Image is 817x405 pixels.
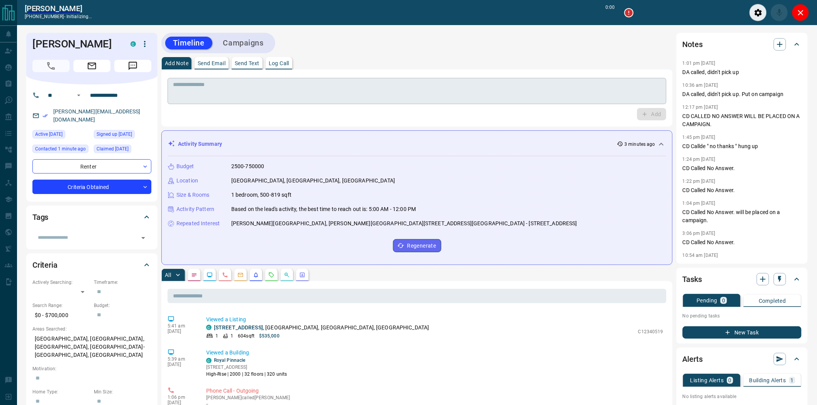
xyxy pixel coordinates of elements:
div: Renter [32,159,151,174]
svg: Requests [268,272,275,278]
p: Pending [697,298,717,303]
svg: Email Verified [42,113,48,118]
p: [GEOGRAPHIC_DATA], [GEOGRAPHIC_DATA], [GEOGRAPHIC_DATA], [GEOGRAPHIC_DATA]-[GEOGRAPHIC_DATA], [GE... [32,332,151,361]
div: Alerts [683,350,802,368]
p: 1 [231,332,233,339]
h1: [PERSON_NAME] [32,38,119,50]
div: condos.ca [206,358,212,363]
p: 1 [791,378,794,383]
div: condos.ca [131,41,136,47]
p: [GEOGRAPHIC_DATA], [GEOGRAPHIC_DATA], [GEOGRAPHIC_DATA] [231,177,395,185]
p: 1 bedroom, 500-819 sqft [231,191,292,199]
div: Mute [771,4,788,21]
div: Activity Summary3 minutes ago [168,137,666,151]
p: [DATE] [168,329,195,334]
p: Budget: [94,302,151,309]
p: Based on the lead's activity, the best time to reach out is: 5:00 AM - 12:00 PM [231,205,416,213]
div: Criteria [32,256,151,274]
button: Campaigns [215,37,271,49]
div: Wed Aug 13 2025 [32,130,90,141]
p: C12340519 [638,328,663,335]
p: 1 [215,332,218,339]
p: [PERSON_NAME][GEOGRAPHIC_DATA], [PERSON_NAME][GEOGRAPHIC_DATA][STREET_ADDRESS][GEOGRAPHIC_DATA] -... [231,219,577,228]
p: CD Called No Answer. [683,186,802,194]
p: Timeframe: [94,279,151,286]
svg: Notes [191,272,197,278]
p: 10:36 am [DATE] [683,83,718,88]
p: CD Called No Answer. will be placed on a campaign. [683,208,802,224]
p: CD Called No Answer. [683,164,802,172]
p: No pending tasks [683,310,802,322]
div: Tags [32,208,151,226]
p: Home Type: [32,388,90,395]
span: initializing... [66,14,92,19]
p: 2500-750000 [231,162,264,170]
p: 1:22 pm [DATE] [683,179,715,184]
svg: Agent Actions [299,272,305,278]
p: 1:45 pm [DATE] [683,135,715,140]
svg: Calls [222,272,228,278]
div: Audio Settings [749,4,767,21]
p: 12:17 pm [DATE] [683,105,718,110]
p: 1:06 pm [168,395,195,400]
p: No listing alerts available [683,393,802,400]
p: DA called, didn't pick up [683,68,802,76]
span: Active [DATE] [35,130,63,138]
p: [PERSON_NAME] called [PERSON_NAME] [206,395,663,400]
p: High-Rise | 2000 | 32 floors | 320 units [206,371,287,378]
span: Call [32,60,69,72]
a: [PERSON_NAME][EMAIL_ADDRESS][DOMAIN_NAME] [53,108,141,123]
span: Message [114,60,151,72]
p: Min Size: [94,388,151,395]
p: Building Alerts [749,378,786,383]
button: New Task [683,326,802,339]
p: [PHONE_NUMBER] - [25,13,92,20]
h2: Tags [32,211,48,223]
p: DA called, didn't pick up. Put on campaign [683,90,802,98]
p: 1:24 pm [DATE] [683,157,715,162]
svg: Listing Alerts [253,272,259,278]
p: 604 sqft [238,332,254,339]
p: Activity Summary [178,140,222,148]
p: Log Call [269,61,289,66]
p: Motivation: [32,365,151,372]
p: Listing Alerts [690,378,724,383]
div: Notes [683,35,802,54]
p: 0:00 [606,4,615,21]
p: [STREET_ADDRESS] [206,364,287,371]
p: Add Note [165,61,188,66]
p: All [165,272,171,278]
p: Viewed a Building [206,349,663,357]
p: Areas Searched: [32,326,151,332]
p: CD Callde " no thanks " hung up [683,142,802,150]
p: $0 - $700,000 [32,309,90,322]
p: Send Text [235,61,259,66]
p: 3 minutes ago [625,141,655,148]
button: Timeline [165,37,212,49]
p: Search Range: [32,302,90,309]
p: 10:54 am [DATE] [683,253,718,258]
p: Repeated Interest [176,219,220,228]
p: 1:04 pm [DATE] [683,201,715,206]
p: Size & Rooms [176,191,210,199]
span: Signed up [DATE] [97,130,132,138]
p: , [GEOGRAPHIC_DATA], [GEOGRAPHIC_DATA], [GEOGRAPHIC_DATA] [214,324,429,332]
p: Send Email [198,61,225,66]
svg: Emails [237,272,244,278]
span: Contacted 1 minute ago [35,145,86,153]
a: Royal Pinnacle [214,358,246,363]
p: Activity Pattern [176,205,214,213]
p: CD Called No Answer. [683,238,802,246]
span: Email [73,60,110,72]
h2: Notes [683,38,703,51]
p: Completed [759,298,786,304]
p: Location [176,177,198,185]
svg: Lead Browsing Activity [207,272,213,278]
div: Wed Feb 08 2017 [94,130,151,141]
a: [PERSON_NAME] [25,4,92,13]
p: Viewed a Listing [206,316,663,324]
h2: Alerts [683,353,703,365]
p: 3:06 pm [DATE] [683,231,715,236]
div: Criteria Obtained [32,180,151,194]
